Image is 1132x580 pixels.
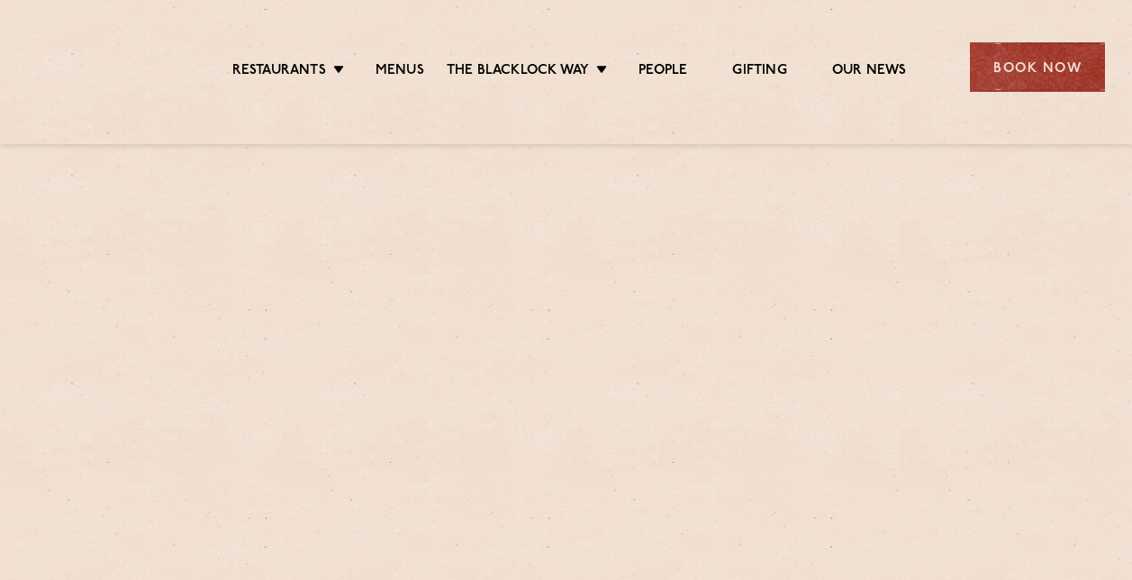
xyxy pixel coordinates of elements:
a: Restaurants [232,62,326,82]
a: Gifting [732,62,786,82]
a: The Blacklock Way [447,62,589,82]
a: People [638,62,687,82]
div: Book Now [970,42,1105,92]
a: Our News [832,62,907,82]
img: svg%3E [27,17,177,117]
a: Menus [376,62,424,82]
